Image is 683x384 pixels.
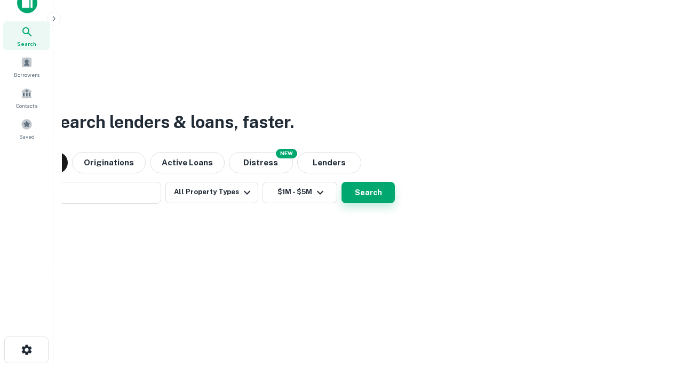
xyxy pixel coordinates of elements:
[3,114,50,143] a: Saved
[229,152,293,173] button: Search distressed loans with lien and other non-mortgage details.
[72,152,146,173] button: Originations
[19,132,35,141] span: Saved
[49,109,294,135] h3: Search lenders & loans, faster.
[3,52,50,81] a: Borrowers
[17,39,36,48] span: Search
[341,182,395,203] button: Search
[297,152,361,173] button: Lenders
[276,149,297,158] div: NEW
[3,83,50,112] a: Contacts
[263,182,337,203] button: $1M - $5M
[165,182,258,203] button: All Property Types
[16,101,37,110] span: Contacts
[150,152,225,173] button: Active Loans
[14,70,39,79] span: Borrowers
[3,21,50,50] a: Search
[630,299,683,350] iframe: Chat Widget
